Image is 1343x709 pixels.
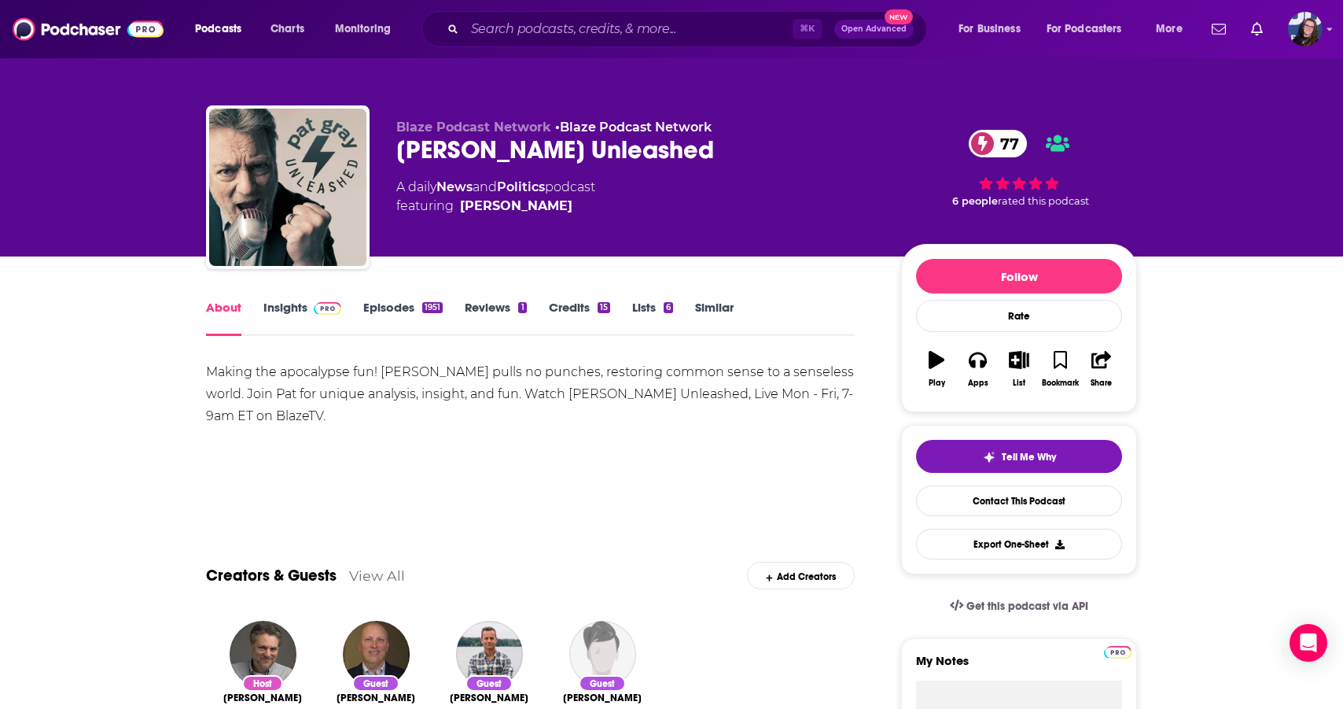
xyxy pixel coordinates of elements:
[555,120,712,135] span: •
[901,120,1137,217] div: 77 6 peoplerated this podcast
[841,25,907,33] span: Open Advanced
[473,179,497,194] span: and
[695,300,734,336] a: Similar
[747,562,855,589] div: Add Creators
[885,9,913,24] span: New
[969,130,1027,157] a: 77
[230,621,296,688] img: Pat Gray
[263,300,341,336] a: InsightsPodchaser Pro
[1288,12,1323,46] img: User Profile
[396,178,595,216] div: A daily podcast
[337,692,415,704] span: [PERSON_NAME]
[916,486,1122,516] a: Contact This Podcast
[1091,379,1112,388] div: Share
[957,341,998,397] button: Apps
[549,300,610,336] a: Credits15
[465,17,793,42] input: Search podcasts, credits, & more...
[1036,17,1145,42] button: open menu
[664,302,673,313] div: 6
[1047,18,1122,40] span: For Podcasters
[450,692,528,704] span: [PERSON_NAME]
[563,692,642,704] span: [PERSON_NAME]
[1002,451,1056,463] span: Tell Me Why
[834,20,914,39] button: Open AdvancedNew
[1288,12,1323,46] button: Show profile menu
[947,17,1040,42] button: open menu
[223,692,302,704] a: Pat Gray
[579,675,626,692] div: Guest
[436,179,473,194] a: News
[242,675,283,692] div: Host
[560,120,712,135] a: Blaze Podcast Network
[569,621,636,688] img: Steve Baker
[984,130,1027,157] span: 77
[999,341,1039,397] button: List
[916,341,957,397] button: Play
[937,587,1101,626] a: Get this podcast via API
[352,675,399,692] div: Guest
[343,621,410,688] img: Chip Roy
[1288,12,1323,46] span: Logged in as CallieDaruk
[465,300,526,336] a: Reviews1
[1290,624,1327,662] div: Open Intercom Messenger
[998,195,1089,207] span: rated this podcast
[349,567,405,584] a: View All
[396,120,551,135] span: Blaze Podcast Network
[952,195,998,207] span: 6 people
[916,300,1122,332] div: Rate
[1039,341,1080,397] button: Bookmark
[966,600,1088,613] span: Get this podcast via API
[324,17,411,42] button: open menu
[916,440,1122,473] button: tell me why sparkleTell Me Why
[465,675,513,692] div: Guest
[598,302,610,313] div: 15
[1042,379,1079,388] div: Bookmark
[632,300,673,336] a: Lists6
[195,18,241,40] span: Podcasts
[206,361,855,427] div: Making the apocalypse fun! [PERSON_NAME] pulls no punches, restoring common sense to a senseless ...
[337,692,415,704] a: Chip Roy
[335,18,391,40] span: Monitoring
[363,300,443,336] a: Episodes1951
[450,692,528,704] a: Kirk Cameron
[1013,379,1025,388] div: List
[983,451,995,463] img: tell me why sparkle
[518,302,526,313] div: 1
[1145,17,1202,42] button: open menu
[460,197,572,216] a: Pat Gray
[497,179,545,194] a: Politics
[563,692,642,704] a: Steve Baker
[958,18,1021,40] span: For Business
[1205,16,1232,42] a: Show notifications dropdown
[1104,644,1131,659] a: Pro website
[968,379,988,388] div: Apps
[223,692,302,704] span: [PERSON_NAME]
[396,197,595,216] span: featuring
[13,14,164,44] img: Podchaser - Follow, Share and Rate Podcasts
[1156,18,1183,40] span: More
[929,379,945,388] div: Play
[456,621,523,688] img: Kirk Cameron
[1104,646,1131,659] img: Podchaser Pro
[916,653,1122,681] label: My Notes
[436,11,942,47] div: Search podcasts, credits, & more...
[1081,341,1122,397] button: Share
[1245,16,1269,42] a: Show notifications dropdown
[184,17,262,42] button: open menu
[206,566,337,585] a: Creators & Guests
[916,259,1122,294] button: Follow
[270,18,304,40] span: Charts
[422,302,443,313] div: 1951
[209,109,366,266] img: Pat Gray Unleashed
[916,529,1122,559] button: Export One-Sheet
[260,17,314,42] a: Charts
[793,19,822,39] span: ⌘ K
[314,302,341,315] img: Podchaser Pro
[206,300,241,336] a: About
